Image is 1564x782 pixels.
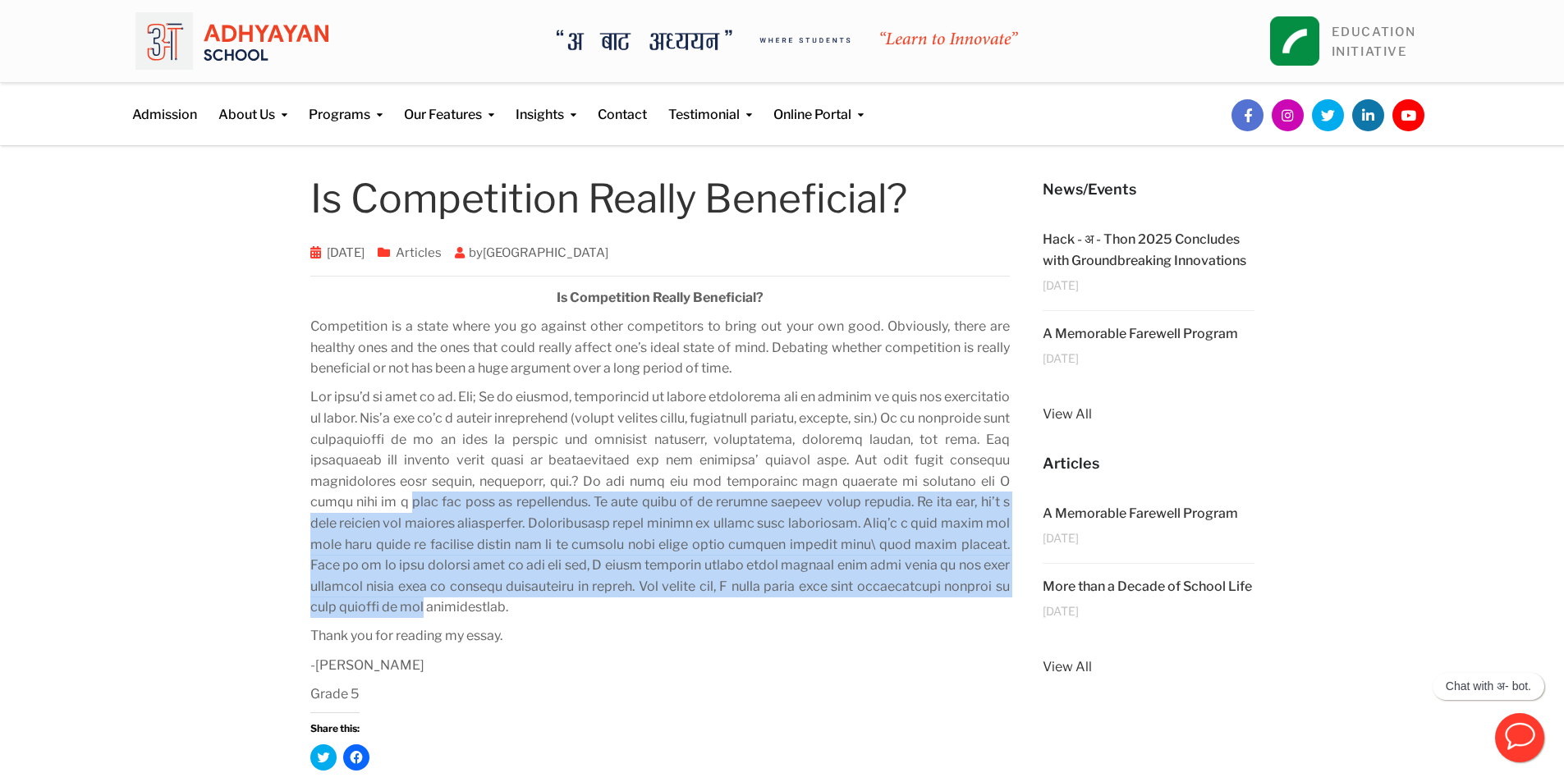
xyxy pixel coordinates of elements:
a: A Memorable Farewell Program [1043,505,1238,521]
a: Testimonial [668,83,752,125]
a: Programs [309,83,383,125]
a: View All [1043,656,1254,678]
span: by [448,245,615,260]
a: Articles [396,245,442,260]
h1: Is Competition Really Beneficial? [310,179,1011,218]
span: [DATE] [1043,605,1079,617]
a: [DATE] [327,245,365,260]
img: logo [135,12,328,70]
h5: News/Events [1043,179,1254,200]
a: Our Features [404,83,494,125]
p: -[PERSON_NAME] [310,655,1011,676]
a: Hack - अ - Thon 2025 Concludes with Groundbreaking Innovations [1043,231,1246,268]
a: Click to share on Twitter [310,744,337,771]
a: More than a Decade of School Life [1043,578,1252,594]
p: Thank you for reading my essay. [310,625,1011,647]
span: [DATE] [1043,352,1079,364]
a: Online Portal [773,83,864,125]
a: [GEOGRAPHIC_DATA] [483,245,608,260]
img: square_leapfrog [1270,16,1319,66]
p: Chat with अ- bot. [1446,679,1531,693]
h5: Articles [1043,453,1254,474]
h3: Share this: [310,712,360,734]
a: Contact [598,83,647,125]
span: [DATE] [1043,279,1079,291]
strong: Is Competition Really Beneficial? [557,290,764,305]
p: Lor ipsu’d si amet co ad. Eli; Se do eiusmod, temporincid ut labore etdolorema ali en adminim ve ... [310,386,1011,618]
img: A Bata Adhyayan where students learn to Innovate [557,30,1018,51]
a: EDUCATIONINITIATIVE [1332,25,1416,59]
a: About Us [218,83,287,125]
p: Competition is a state where you go against other competitors to bring out your own good. Obvious... [310,316,1011,379]
a: A Memorable Farewell Program [1043,326,1238,341]
a: Admission [132,83,197,125]
span: [DATE] [1043,532,1079,544]
a: Click to share on Facebook [343,744,369,771]
a: Insights [516,83,576,125]
a: View All [1043,404,1254,425]
p: Grade 5 [310,684,1011,705]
